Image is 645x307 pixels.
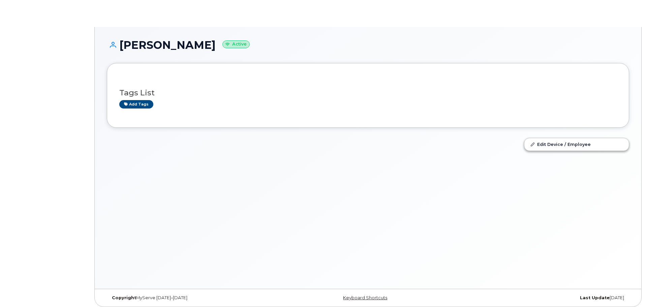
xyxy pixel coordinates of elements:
[343,295,387,300] a: Keyboard Shortcuts
[107,39,629,51] h1: [PERSON_NAME]
[119,89,617,97] h3: Tags List
[112,295,136,300] strong: Copyright
[222,40,250,48] small: Active
[107,295,281,301] div: MyServe [DATE]–[DATE]
[524,138,629,150] a: Edit Device / Employee
[119,100,153,109] a: Add tags
[455,295,629,301] div: [DATE]
[580,295,610,300] strong: Last Update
